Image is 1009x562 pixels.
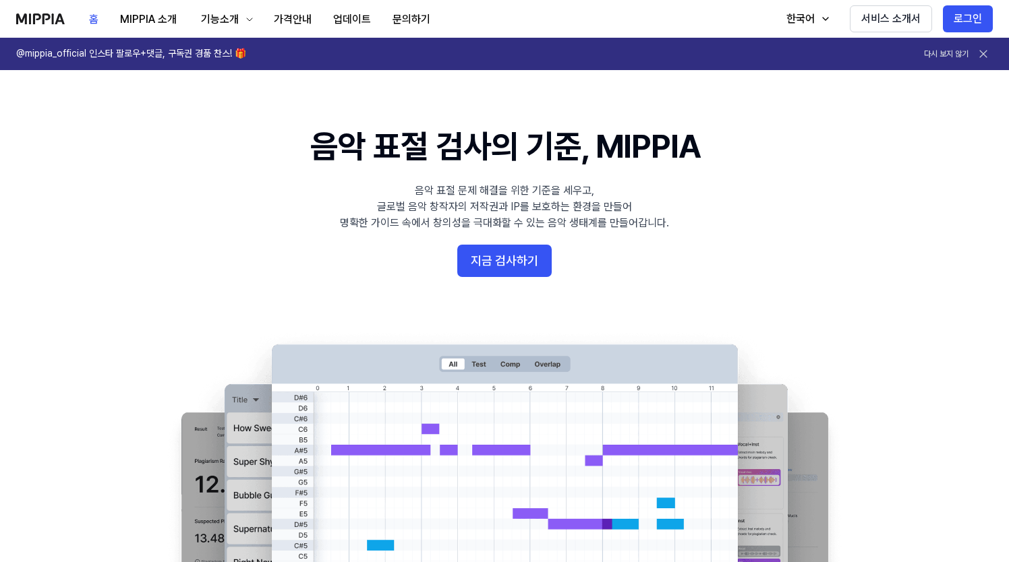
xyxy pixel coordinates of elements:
[310,124,699,169] h1: 음악 표절 검사의 기준, MIPPIA
[340,183,669,231] div: 음악 표절 문제 해결을 위한 기준을 세우고, 글로벌 음악 창작자의 저작권과 IP를 보호하는 환경을 만들어 명확한 가이드 속에서 창의성을 극대화할 수 있는 음악 생태계를 만들어...
[78,6,109,33] button: 홈
[784,11,817,27] div: 한국어
[457,245,552,277] button: 지금 검사하기
[773,5,839,32] button: 한국어
[198,11,241,28] div: 기능소개
[382,6,441,33] button: 문의하기
[322,6,382,33] button: 업데이트
[263,6,322,33] button: 가격안내
[16,47,246,61] h1: @mippia_official 인스타 팔로우+댓글, 구독권 경품 찬스! 🎁
[322,1,382,38] a: 업데이트
[924,49,969,60] button: 다시 보지 않기
[850,5,932,32] button: 서비스 소개서
[188,6,263,33] button: 기능소개
[943,5,993,32] button: 로그인
[78,1,109,38] a: 홈
[109,6,188,33] button: MIPPIA 소개
[16,13,65,24] img: logo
